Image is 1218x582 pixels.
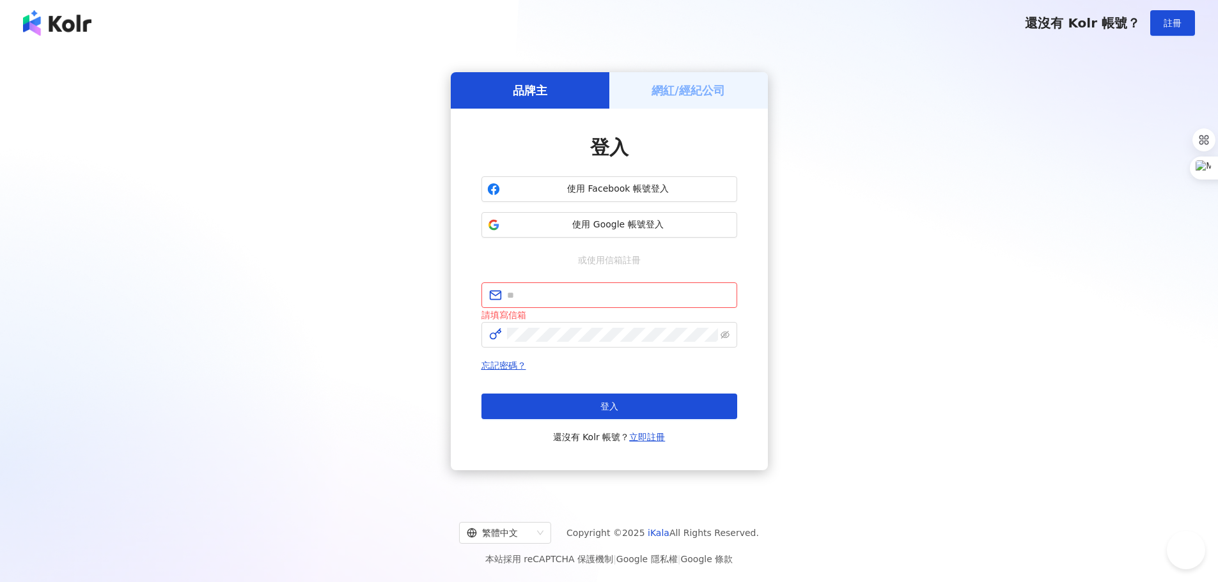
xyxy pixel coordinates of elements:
[481,176,737,202] button: 使用 Facebook 帳號登入
[481,394,737,419] button: 登入
[678,554,681,564] span: |
[613,554,616,564] span: |
[566,525,759,540] span: Copyright © 2025 All Rights Reserved.
[481,212,737,238] button: 使用 Google 帳號登入
[485,551,733,567] span: 本站採用 reCAPTCHA 保護機制
[513,82,547,98] h5: 品牌主
[616,554,678,564] a: Google 隱私權
[569,253,650,267] span: 或使用信箱註冊
[629,432,665,442] a: 立即註冊
[600,401,618,411] span: 登入
[721,330,730,339] span: eye-invisible
[590,136,629,158] span: 登入
[553,429,666,445] span: 還沒有 Kolr 帳號？
[23,10,91,36] img: logo
[1167,531,1205,569] iframe: Help Scout Beacon - Open
[1025,15,1140,31] span: 還沒有 Kolr 帳號？
[505,183,731,195] span: 使用 Facebook 帳號登入
[467,523,532,543] div: 繁體中文
[652,82,725,98] h5: 網紅/經紀公司
[481,308,737,322] div: 請填寫信箱
[1164,18,1182,28] span: 註冊
[680,554,733,564] a: Google 條款
[481,360,526,371] a: 忘記密碼？
[505,218,731,231] span: 使用 Google 帳號登入
[648,528,669,538] a: iKala
[1150,10,1195,36] button: 註冊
